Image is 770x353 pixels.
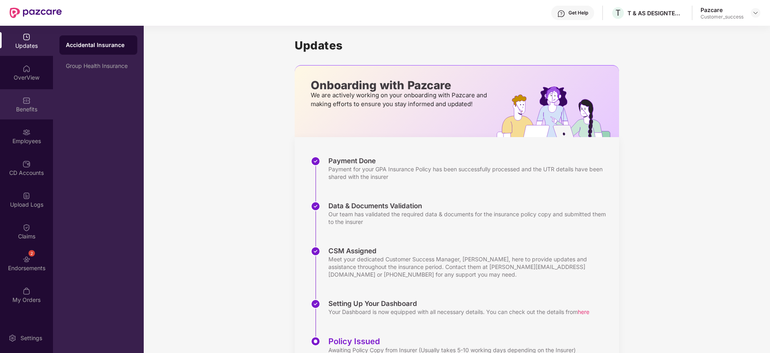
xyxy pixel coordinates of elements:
[311,337,320,346] img: svg+xml;base64,PHN2ZyBpZD0iU3RlcC1BY3RpdmUtMzJ4MzIiIHhtbG5zPSJodHRwOi8vd3d3LnczLm9yZy8yMDAwL3N2Zy...
[497,86,619,137] img: hrOnboarding
[295,39,619,52] h1: Updates
[328,165,611,181] div: Payment for your GPA Insurance Policy has been successfully processed and the UTR details have be...
[311,156,320,166] img: svg+xml;base64,PHN2ZyBpZD0iU3RlcC1Eb25lLTMyeDMyIiB4bWxucz0iaHR0cDovL3d3dy53My5vcmcvMjAwMC9zdmciIH...
[10,8,62,18] img: New Pazcare Logo
[615,8,621,18] span: T
[22,65,31,73] img: svg+xml;base64,PHN2ZyBpZD0iSG9tZSIgeG1sbnM9Imh0dHA6Ly93d3cudzMub3JnLzIwMDAvc3ZnIiB3aWR0aD0iMjAiIG...
[8,334,16,342] img: svg+xml;base64,PHN2ZyBpZD0iU2V0dGluZy0yMHgyMCIgeG1sbnM9Imh0dHA6Ly93d3cudzMub3JnLzIwMDAvc3ZnIiB3aW...
[311,201,320,211] img: svg+xml;base64,PHN2ZyBpZD0iU3RlcC1Eb25lLTMyeDMyIiB4bWxucz0iaHR0cDovL3d3dy53My5vcmcvMjAwMC9zdmciIH...
[22,128,31,136] img: svg+xml;base64,PHN2ZyBpZD0iRW1wbG95ZWVzIiB4bWxucz0iaHR0cDovL3d3dy53My5vcmcvMjAwMC9zdmciIHdpZHRoPS...
[328,246,611,255] div: CSM Assigned
[328,308,589,316] div: Your Dashboard is now equipped with all necessary details. You can check out the details from
[29,250,35,257] div: 2
[328,210,611,226] div: Our team has validated the required data & documents for the insurance policy copy and submitted ...
[22,287,31,295] img: svg+xml;base64,PHN2ZyBpZD0iTXlfT3JkZXJzIiBkYXRhLW5hbWU9Ik15IE9yZGVycyIgeG1sbnM9Imh0dHA6Ly93d3cudz...
[22,160,31,168] img: svg+xml;base64,PHN2ZyBpZD0iQ0RfQWNjb3VudHMiIGRhdGEtbmFtZT0iQ0QgQWNjb3VudHMiIHhtbG5zPSJodHRwOi8vd3...
[66,41,131,49] div: Accidental Insurance
[627,9,684,17] div: T & AS DESIGNTECH SERVICES PRIVATE LIMITED
[328,337,576,346] div: Policy Issued
[568,10,588,16] div: Get Help
[328,299,589,308] div: Setting Up Your Dashboard
[311,246,320,256] img: svg+xml;base64,PHN2ZyBpZD0iU3RlcC1Eb25lLTMyeDMyIiB4bWxucz0iaHR0cDovL3d3dy53My5vcmcvMjAwMC9zdmciIH...
[578,308,589,315] span: here
[701,14,744,20] div: Customer_success
[22,192,31,200] img: svg+xml;base64,PHN2ZyBpZD0iVXBsb2FkX0xvZ3MiIGRhdGEtbmFtZT0iVXBsb2FkIExvZ3MiIHhtbG5zPSJodHRwOi8vd3...
[311,91,489,109] p: We are actively working on your onboarding with Pazcare and making efforts to ensure you stay inf...
[311,299,320,309] img: svg+xml;base64,PHN2ZyBpZD0iU3RlcC1Eb25lLTMyeDMyIiB4bWxucz0iaHR0cDovL3d3dy53My5vcmcvMjAwMC9zdmciIH...
[22,96,31,105] img: svg+xml;base64,PHN2ZyBpZD0iQmVuZWZpdHMiIHhtbG5zPSJodHRwOi8vd3d3LnczLm9yZy8yMDAwL3N2ZyIgd2lkdGg9Ij...
[328,201,611,210] div: Data & Documents Validation
[328,255,611,278] div: Meet your dedicated Customer Success Manager, [PERSON_NAME], here to provide updates and assistan...
[22,255,31,263] img: svg+xml;base64,PHN2ZyBpZD0iRW5kb3JzZW1lbnRzIiB4bWxucz0iaHR0cDovL3d3dy53My5vcmcvMjAwMC9zdmciIHdpZH...
[66,63,131,69] div: Group Health Insurance
[22,224,31,232] img: svg+xml;base64,PHN2ZyBpZD0iQ2xhaW0iIHhtbG5zPSJodHRwOi8vd3d3LnczLm9yZy8yMDAwL3N2ZyIgd2lkdGg9IjIwIi...
[18,334,45,342] div: Settings
[701,6,744,14] div: Pazcare
[557,10,565,18] img: svg+xml;base64,PHN2ZyBpZD0iSGVscC0zMngzMiIgeG1sbnM9Imh0dHA6Ly93d3cudzMub3JnLzIwMDAvc3ZnIiB3aWR0aD...
[328,156,611,165] div: Payment Done
[22,33,31,41] img: svg+xml;base64,PHN2ZyBpZD0iVXBkYXRlZCIgeG1sbnM9Imh0dHA6Ly93d3cudzMub3JnLzIwMDAvc3ZnIiB3aWR0aD0iMj...
[311,82,489,89] p: Onboarding with Pazcare
[752,10,759,16] img: svg+xml;base64,PHN2ZyBpZD0iRHJvcGRvd24tMzJ4MzIiIHhtbG5zPSJodHRwOi8vd3d3LnczLm9yZy8yMDAwL3N2ZyIgd2...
